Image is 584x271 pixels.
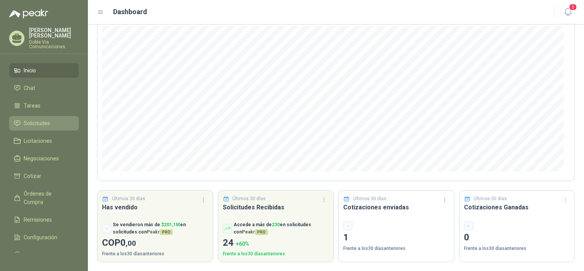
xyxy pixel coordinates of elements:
a: Negociaciones [9,151,79,166]
p: Accede a más de en solicitudes con [234,221,329,236]
a: Solicitudes [9,116,79,131]
span: Órdenes de Compra [24,189,71,206]
h3: Has vendido [102,202,208,212]
a: Configuración [9,230,79,245]
span: $ 201,1M [161,222,180,227]
p: Frente a los 30 días anteriores [102,250,208,258]
p: 0 [464,230,570,245]
p: Doble Via Comunicaciones [29,40,79,49]
p: Frente a los 30 días anteriores [343,245,449,252]
a: Chat [9,81,79,95]
span: Tareas [24,101,41,110]
span: + 60 % [236,241,249,247]
img: Logo peakr [9,9,48,18]
a: Manuales y ayuda [9,248,79,262]
span: Remisiones [24,215,52,224]
a: Remisiones [9,212,79,227]
div: - [464,221,473,230]
h3: Cotizaciones Ganadas [464,202,570,212]
p: COP [102,236,208,250]
span: Inicio [24,66,36,75]
button: 2 [561,5,575,19]
p: [PERSON_NAME] [PERSON_NAME] [29,28,79,38]
span: Solicitudes [24,119,50,127]
p: 24 [223,236,329,250]
h3: Cotizaciones enviadas [343,202,449,212]
span: Manuales y ayuda [24,251,67,259]
span: Cotizar [24,172,41,180]
a: Tareas [9,98,79,113]
h3: Solicitudes Recibidas [223,202,329,212]
span: Peakr [242,229,268,235]
span: PRO [160,229,173,235]
p: 1 [343,230,449,245]
span: 0 [120,237,136,248]
p: Se vendieron más de en solicitudes con [113,221,208,236]
a: Inicio [9,63,79,78]
h1: Dashboard [113,7,147,17]
span: Chat [24,84,35,92]
a: Órdenes de Compra [9,186,79,209]
div: - [343,221,352,230]
span: Negociaciones [24,154,59,163]
span: PRO [255,229,268,235]
p: Frente a los 30 días anteriores [223,250,329,258]
div: - [102,224,111,233]
p: Últimos 30 días [112,195,145,202]
span: ,00 [126,239,136,248]
span: 230 [272,222,280,227]
p: Frente a los 30 días anteriores [464,245,570,252]
p: Últimos 30 días [474,195,507,202]
span: 2 [569,3,577,11]
p: Últimos 30 días [232,195,266,202]
a: Cotizar [9,169,79,183]
a: Licitaciones [9,134,79,148]
span: Peakr [147,229,173,235]
p: Últimos 30 días [353,195,386,202]
span: Configuración [24,233,57,242]
span: Licitaciones [24,137,52,145]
